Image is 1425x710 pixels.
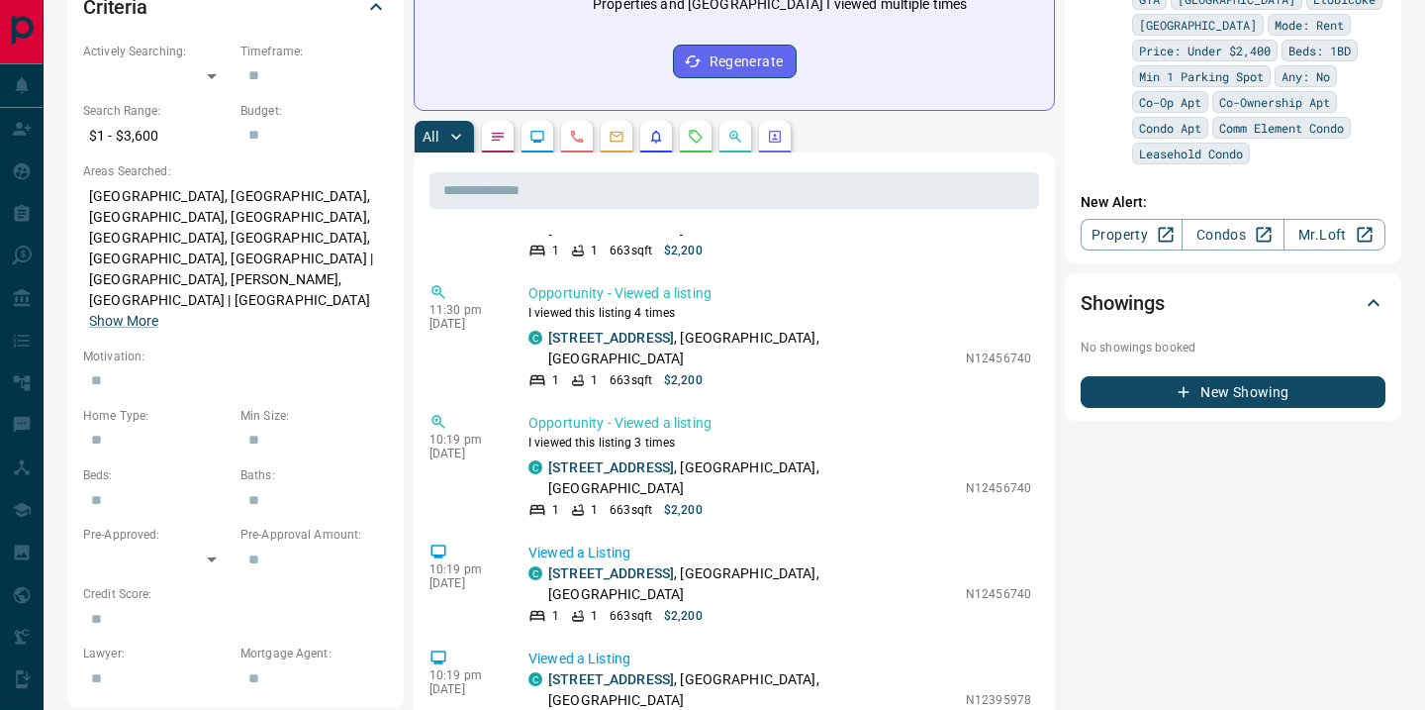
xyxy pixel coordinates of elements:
p: $2,200 [664,242,703,259]
span: Min 1 Parking Spot [1139,66,1264,86]
span: Co-Ownership Apt [1219,92,1330,112]
div: condos.ca [528,566,542,580]
p: Opportunity - Viewed a listing [528,413,1031,434]
p: 1 [591,371,598,389]
p: N12456740 [966,479,1031,497]
p: Motivation: [83,348,388,365]
p: 1 [591,607,598,625]
a: [STREET_ADDRESS] [548,565,674,581]
p: New Alert: [1081,192,1385,213]
p: Search Range: [83,102,231,120]
p: Lawyer: [83,645,231,662]
span: Comm Element Condo [1219,118,1344,138]
p: No showings booked [1081,339,1385,356]
p: 663 sqft [610,242,652,259]
h2: Showings [1081,287,1165,319]
p: [DATE] [429,447,499,460]
a: Condos [1182,219,1283,251]
p: N12456740 [966,350,1031,367]
p: Areas Searched: [83,162,388,180]
button: Regenerate [673,45,797,78]
p: , [GEOGRAPHIC_DATA], [GEOGRAPHIC_DATA] [548,457,956,499]
button: New Showing [1081,376,1385,408]
p: Budget: [240,102,388,120]
p: 663 sqft [610,501,652,519]
p: 10:19 pm [429,562,499,576]
svg: Notes [490,129,506,145]
p: 1 [552,371,559,389]
p: 11:30 pm [429,303,499,317]
p: [GEOGRAPHIC_DATA], [GEOGRAPHIC_DATA], [GEOGRAPHIC_DATA], [GEOGRAPHIC_DATA], [GEOGRAPHIC_DATA], [G... [83,180,388,338]
svg: Requests [688,129,704,145]
p: $2,200 [664,607,703,625]
p: Mortgage Agent: [240,645,388,662]
p: $1 - $3,600 [83,120,231,152]
div: Showings [1081,279,1385,327]
svg: Listing Alerts [648,129,664,145]
p: 10:19 pm [429,433,499,447]
p: Home Type: [83,407,231,425]
p: N12456740 [966,585,1031,603]
p: Opportunity - Viewed a listing [528,283,1031,304]
p: , [GEOGRAPHIC_DATA], [GEOGRAPHIC_DATA] [548,328,956,369]
p: 663 sqft [610,371,652,389]
p: [DATE] [429,682,499,696]
p: All [423,130,438,144]
p: 1 [591,501,598,519]
span: Any: No [1282,66,1330,86]
p: N12395978 [966,691,1031,709]
p: [DATE] [429,317,499,331]
span: Leasehold Condo [1139,144,1243,163]
span: Mode: Rent [1275,15,1344,35]
a: [STREET_ADDRESS] [548,671,674,687]
p: [DATE] [429,576,499,590]
a: Property [1081,219,1183,251]
span: Co-Op Apt [1139,92,1201,112]
p: $2,200 [664,371,703,389]
p: Pre-Approval Amount: [240,526,388,544]
p: Viewed a Listing [528,649,1031,669]
p: Min Size: [240,407,388,425]
p: I viewed this listing 4 times [528,304,1031,322]
svg: Emails [609,129,624,145]
p: $2,200 [664,501,703,519]
button: Show More [89,311,158,332]
p: Actively Searching: [83,43,231,60]
div: condos.ca [528,331,542,345]
p: 1 [552,501,559,519]
span: Beds: 1BD [1288,41,1351,60]
div: condos.ca [528,672,542,686]
a: [STREET_ADDRESS] [548,459,674,475]
a: [STREET_ADDRESS] [548,330,674,346]
svg: Calls [569,129,585,145]
p: I viewed this listing 3 times [528,434,1031,452]
p: Beds: [83,466,231,484]
svg: Lead Browsing Activity [529,129,545,145]
p: , [GEOGRAPHIC_DATA], [GEOGRAPHIC_DATA] [548,563,956,605]
svg: Opportunities [727,129,743,145]
span: Price: Under $2,400 [1139,41,1271,60]
p: Timeframe: [240,43,388,60]
svg: Agent Actions [767,129,783,145]
p: Baths: [240,466,388,484]
a: Mr.Loft [1283,219,1385,251]
p: 1 [591,242,598,259]
span: [GEOGRAPHIC_DATA] [1139,15,1257,35]
p: 10:19 pm [429,668,499,682]
div: condos.ca [528,460,542,474]
p: Viewed a Listing [528,543,1031,563]
p: Pre-Approved: [83,526,231,544]
p: 663 sqft [610,607,652,625]
p: Credit Score: [83,585,388,603]
span: Condo Apt [1139,118,1201,138]
p: 1 [552,607,559,625]
p: 1 [552,242,559,259]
